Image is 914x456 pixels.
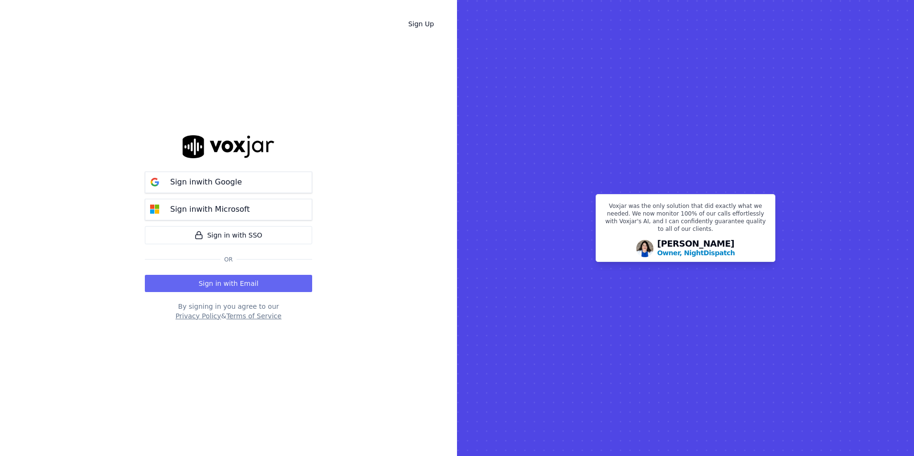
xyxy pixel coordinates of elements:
a: Sign Up [401,15,442,33]
a: Sign in with SSO [145,226,312,244]
img: microsoft Sign in button [145,200,164,219]
span: Or [220,256,237,263]
p: Sign in with Microsoft [170,204,250,215]
button: Privacy Policy [175,311,221,321]
div: By signing in you agree to our & [145,302,312,321]
p: Sign in with Google [170,176,242,188]
div: [PERSON_NAME] [657,239,735,258]
img: logo [183,135,274,158]
button: Sign inwith Google [145,172,312,193]
p: Voxjar was the only solution that did exactly what we needed. We now monitor 100% of our calls ef... [602,202,769,237]
button: Terms of Service [226,311,281,321]
button: Sign in with Email [145,275,312,292]
img: Avatar [636,240,653,257]
img: google Sign in button [145,173,164,192]
p: Owner, NightDispatch [657,248,735,258]
button: Sign inwith Microsoft [145,199,312,220]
